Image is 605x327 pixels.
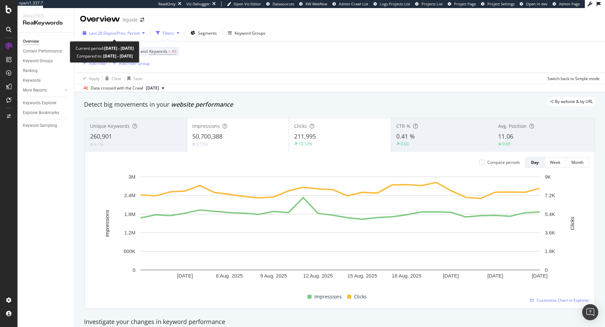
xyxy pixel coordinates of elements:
text: 6 Aug. 2025 [216,273,243,279]
a: Ranking [23,67,70,74]
span: Unique Keywords [90,123,130,129]
text: 12 Aug. 2025 [303,273,333,279]
span: 260,901 [90,132,112,140]
text: 7.2K [545,192,555,198]
span: Impressions [192,123,220,129]
button: Last 28 DaysvsPrev. Period [80,28,148,38]
text: 15 Aug. 2025 [348,273,377,279]
text: 18 Aug. 2025 [392,273,421,279]
div: 4.1% [94,141,103,147]
div: Ranking [23,67,38,74]
button: [DATE] [143,84,167,92]
span: 11.06 [498,132,513,140]
div: Explorer Bookmarks [23,109,59,116]
span: All [172,47,176,56]
span: Keywords [149,48,167,54]
text: 2.4M [124,192,135,198]
a: Logs Projects List [373,1,410,7]
a: Project Settings [481,1,515,7]
button: Filters [153,28,182,38]
div: Week [550,159,560,165]
span: Project Page [454,1,476,6]
text: Impressions [104,210,110,237]
div: legacy label [547,97,596,106]
a: Keywords Explorer [23,100,70,107]
div: Data crossed with the Crawl [91,85,143,91]
div: Open Intercom Messenger [582,304,598,320]
div: Filters [163,30,174,36]
span: Segments [198,30,217,36]
div: 13.12% [298,141,312,147]
button: Switch back to Simple mode [545,73,600,84]
span: Projects List [421,1,443,6]
a: Customize Chart in Explorer [530,297,589,303]
div: Analytics [23,13,69,19]
div: Add Filter Group [119,61,150,66]
button: Add Filter Group [110,59,150,67]
a: Datasources [266,1,294,7]
div: Keywords [23,77,41,84]
a: Content Performance [23,48,70,55]
div: Overview [80,13,120,25]
button: Segments [188,28,219,38]
div: A chart. [90,173,590,290]
a: Admin Crawl List [332,1,368,7]
button: Month [566,157,589,168]
a: Admin Page [553,1,580,7]
button: Add Filter [80,59,107,67]
text: [DATE] [487,273,503,279]
button: Apply [80,73,99,84]
a: Keyword Groups [23,58,70,65]
span: 0.41 % [396,132,415,140]
span: 50,700,388 [192,132,223,140]
a: Explorer Bookmarks [23,109,70,116]
div: ReadOnly: [158,1,176,7]
div: Add Filter [89,61,107,66]
button: Day [525,157,544,168]
div: Keywords Explorer [23,100,56,107]
div: Day [531,159,539,165]
span: Customize Chart in Explorer [537,297,589,303]
div: 0.65 [502,141,511,147]
a: Overview [23,38,70,45]
a: Project Page [448,1,476,7]
div: Compare periods [487,159,520,165]
span: Datasources [273,1,294,6]
img: Equal [90,143,93,145]
text: 9 Aug. 2025 [260,273,287,279]
span: Clicks [354,293,367,301]
div: Keyword Groups [235,30,266,36]
button: Save [125,73,142,84]
b: [DATE] - [DATE] [104,45,134,51]
div: Clear [112,76,122,81]
span: Avg. Position [498,123,527,129]
button: Clear [103,73,122,84]
a: Projects List [415,1,443,7]
a: More Reports [23,87,63,94]
span: Open in dev [526,1,548,6]
span: 211,995 [294,132,316,140]
b: [DATE] - [DATE] [102,53,133,59]
a: Open in dev [520,1,548,7]
text: 1.8M [124,211,135,217]
span: Open Viz Editor [234,1,261,6]
div: Compared to: [77,52,133,60]
div: Keyword Groups [23,58,53,65]
text: [DATE] [532,273,548,279]
span: and [140,48,148,54]
text: 0 [133,267,135,273]
span: 2025 Aug. 15th [146,85,159,91]
text: 1.8K [545,248,555,254]
div: Content Performance [23,48,62,55]
span: Logs Projects List [380,1,410,6]
text: [DATE] [177,273,193,279]
div: arrow-right-arrow-left [140,17,144,22]
div: Keyword Sampling [23,122,57,129]
div: Month [571,159,583,165]
text: Clicks [569,216,575,230]
a: Keyword Sampling [23,122,70,129]
text: 600K [124,248,135,254]
span: CTR % [396,123,410,129]
div: 2.75% [196,141,208,147]
span: Clicks [294,123,307,129]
